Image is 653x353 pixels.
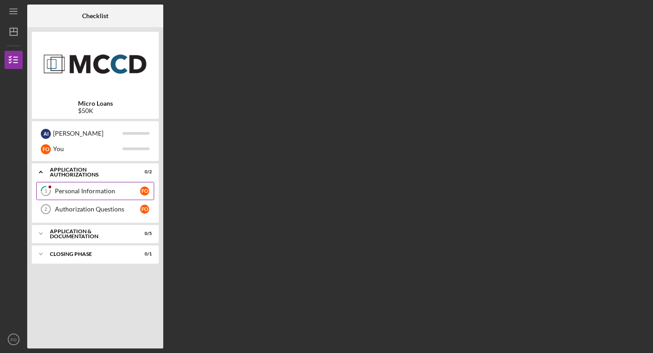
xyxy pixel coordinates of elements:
[44,206,47,212] tspan: 2
[53,126,122,141] div: [PERSON_NAME]
[5,330,23,348] button: FO
[55,187,140,195] div: Personal Information
[140,186,149,196] div: F O
[50,229,129,239] div: Application & Documentation
[53,141,122,157] div: You
[44,188,47,194] tspan: 1
[140,205,149,214] div: F O
[82,12,108,20] b: Checklist
[55,206,140,213] div: Authorization Questions
[136,251,152,257] div: 0 / 1
[50,167,129,177] div: Application Authorizations
[78,107,113,114] div: $50K
[50,251,129,257] div: Closing Phase
[41,129,51,139] div: A I
[36,182,154,200] a: 1Personal InformationFO
[41,144,51,154] div: F O
[136,169,152,175] div: 0 / 2
[32,36,159,91] img: Product logo
[78,100,113,107] b: Micro Loans
[136,231,152,236] div: 0 / 5
[10,337,16,342] text: FO
[36,200,154,218] a: 2Authorization QuestionsFO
